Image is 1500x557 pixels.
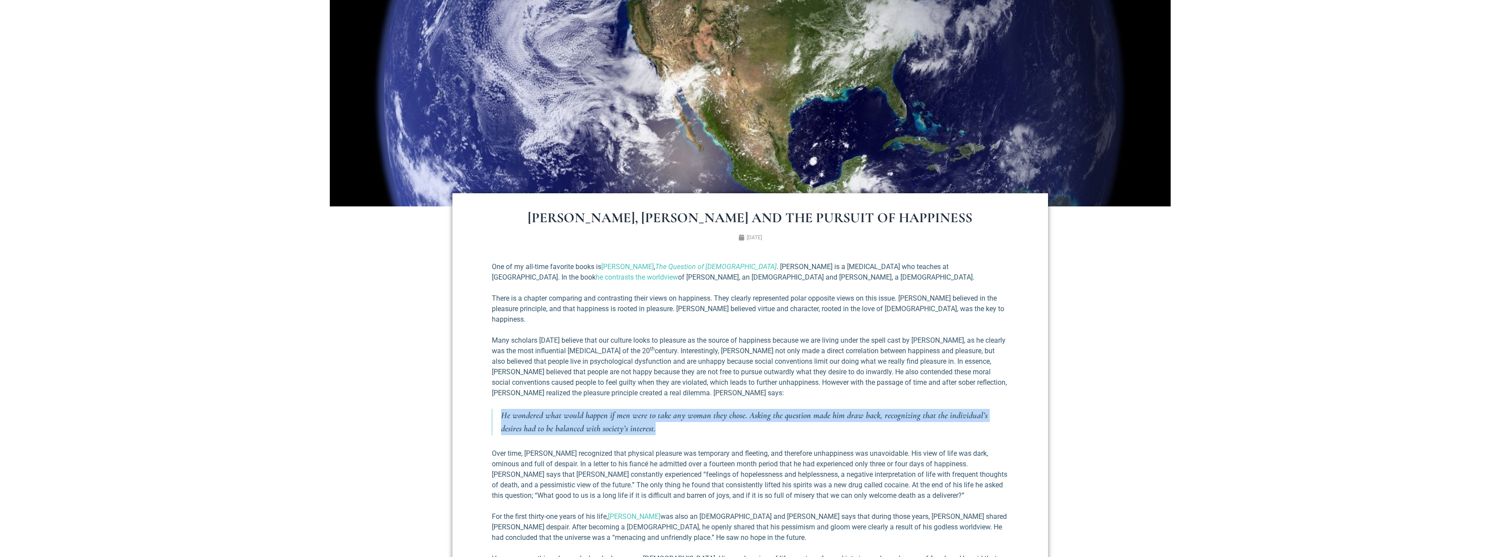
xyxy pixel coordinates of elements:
a: [DATE] [738,234,762,241]
p: Over time, [PERSON_NAME] recognized that physical pleasure was temporary and fleeting, and theref... [492,448,1009,501]
a: [PERSON_NAME] [608,512,660,521]
p: Many scholars [DATE] believe that our culture looks to pleasure as the source of happiness becaus... [492,335,1009,398]
p: He wondered what would happen if men were to take any woman they chose. Asking the question made ... [501,409,1009,435]
a: [PERSON_NAME] [601,263,654,271]
p: There is a chapter comparing and contrasting their views on happiness. They clearly represented p... [492,293,1009,325]
h1: [PERSON_NAME], [PERSON_NAME] and the Pursuit of Happiness [487,211,1013,225]
p: For the first thirty-one years of his life, was also an [DEMOGRAPHIC_DATA] and [PERSON_NAME] says... [492,511,1009,543]
a: he contrasts the worldview [596,273,678,281]
p: One of my all-time favorite books is , . [PERSON_NAME] is a [MEDICAL_DATA] who teaches at [GEOGRA... [492,262,1009,283]
time: [DATE] [747,234,762,241]
a: The Question of [DEMOGRAPHIC_DATA] [655,263,776,271]
sup: th [650,346,655,352]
